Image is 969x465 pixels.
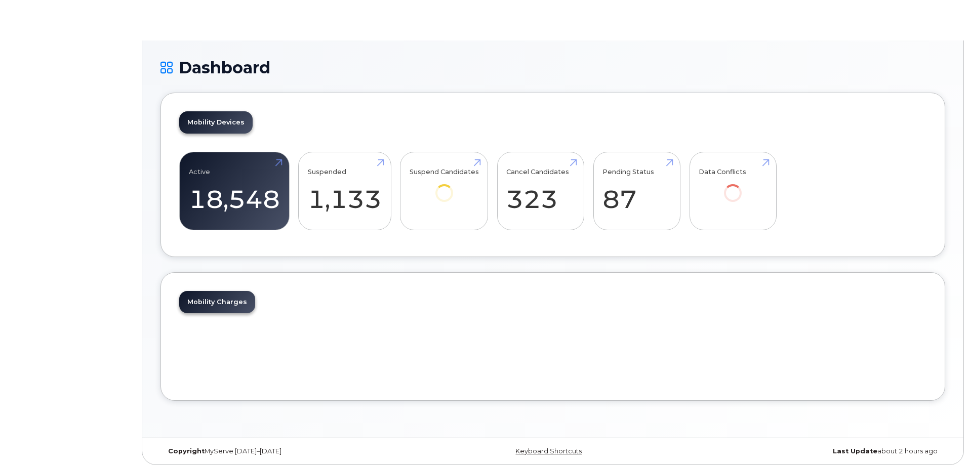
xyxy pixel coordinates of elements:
strong: Last Update [833,447,877,455]
a: Keyboard Shortcuts [515,447,582,455]
a: Mobility Charges [179,291,255,313]
a: Data Conflicts [699,158,767,216]
a: Pending Status 87 [602,158,671,225]
a: Suspended 1,133 [308,158,382,225]
a: Mobility Devices [179,111,253,134]
div: about 2 hours ago [683,447,945,455]
a: Cancel Candidates 323 [506,158,575,225]
h1: Dashboard [160,59,945,76]
a: Suspend Candidates [410,158,479,216]
div: MyServe [DATE]–[DATE] [160,447,422,455]
a: Active 18,548 [189,158,280,225]
strong: Copyright [168,447,205,455]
